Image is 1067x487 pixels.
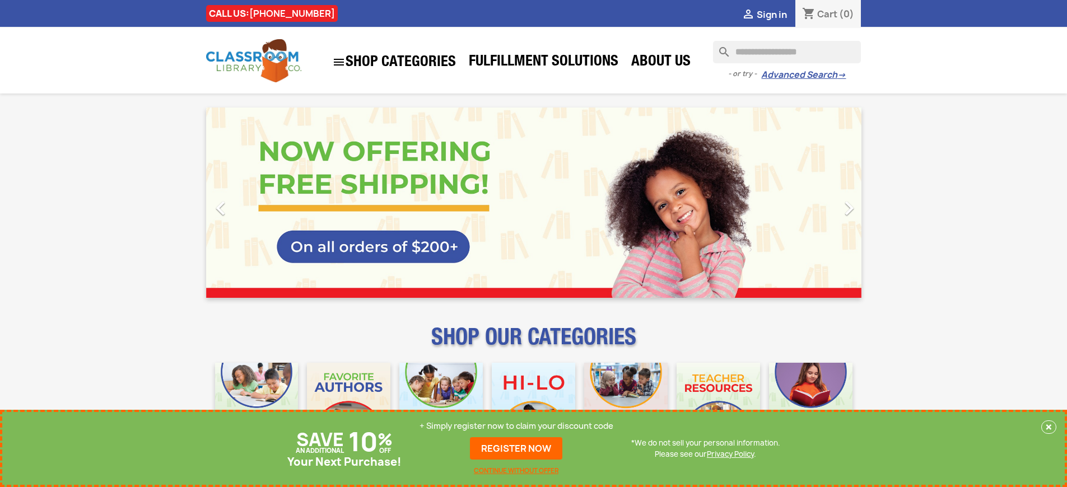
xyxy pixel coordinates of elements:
img: CLC_Bulk_Mobile.jpg [215,363,299,446]
i:  [835,194,863,222]
a: Next [763,107,861,298]
i:  [332,55,346,69]
span: Cart [817,8,837,20]
img: Classroom Library Company [206,39,301,82]
a:  Sign in [742,8,787,21]
span: (0) [839,8,854,20]
img: CLC_Dyslexia_Mobile.jpg [769,363,852,446]
a: Previous [206,107,305,298]
input: Search [713,41,861,63]
i:  [207,194,235,222]
img: CLC_Phonics_And_Decodables_Mobile.jpg [399,363,483,446]
span: - or try - [728,68,761,79]
a: Fulfillment Solutions [463,51,624,74]
ul: Carousel container [206,107,861,298]
img: CLC_Fiction_Nonfiction_Mobile.jpg [584,363,668,446]
a: [PHONE_NUMBER] [249,7,335,20]
a: About Us [626,51,696,74]
p: SHOP OUR CATEGORIES [206,334,861,354]
span: Sign in [757,8,787,21]
i: shopping_cart [802,8,816,21]
i: search [713,41,726,54]
i:  [742,8,755,22]
div: CALL US: [206,5,338,22]
img: CLC_Teacher_Resources_Mobile.jpg [677,363,760,446]
a: Advanced Search→ [761,69,846,81]
img: CLC_HiLo_Mobile.jpg [492,363,575,446]
a: SHOP CATEGORIES [327,50,462,74]
span: → [837,69,846,81]
img: CLC_Favorite_Authors_Mobile.jpg [307,363,390,446]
